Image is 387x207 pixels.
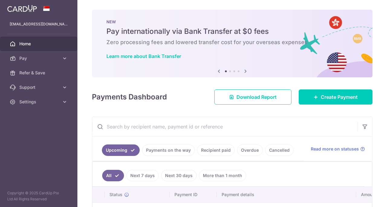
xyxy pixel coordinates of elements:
a: Download Report [214,89,291,105]
span: Refer & Save [19,70,59,76]
p: [EMAIL_ADDRESS][DOMAIN_NAME] [10,21,68,27]
a: Payments on the way [142,144,195,156]
span: Create Payment [321,93,358,101]
h4: Payments Dashboard [92,92,167,102]
input: Search by recipient name, payment id or reference [92,117,358,136]
img: Bank transfer banner [92,10,372,77]
span: Status [109,192,122,198]
a: More than 1 month [199,170,246,181]
th: Payment ID [170,187,217,202]
a: Upcoming [102,144,140,156]
a: Overdue [237,144,263,156]
h6: Zero processing fees and lowered transfer cost for your overseas expenses [106,39,358,46]
a: Next 7 days [126,170,159,181]
a: Read more on statuses [311,146,365,152]
span: Settings [19,99,59,105]
span: Amount [361,192,376,198]
h5: Pay internationally via Bank Transfer at $0 fees [106,27,358,36]
img: CardUp [7,5,37,12]
a: Create Payment [299,89,372,105]
th: Payment details [217,187,356,202]
span: Download Report [236,93,277,101]
span: Pay [19,55,59,61]
a: Next 30 days [161,170,197,181]
p: NEW [106,19,358,24]
a: Cancelled [265,144,294,156]
a: Learn more about Bank Transfer [106,53,181,59]
a: Recipient paid [197,144,235,156]
a: All [102,170,124,181]
span: Read more on statuses [311,146,359,152]
span: Home [19,41,59,47]
span: Support [19,84,59,90]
